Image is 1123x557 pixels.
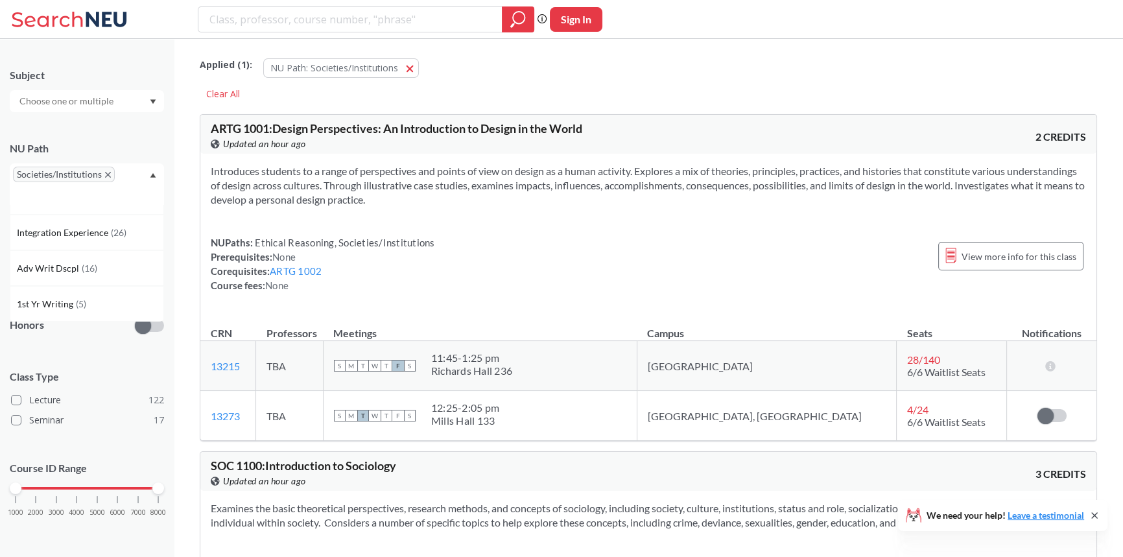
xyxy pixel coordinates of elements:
[253,237,435,248] span: Ethical Reasoning, Societies/Institutions
[381,410,392,421] span: T
[1007,313,1096,341] th: Notifications
[256,391,324,441] td: TBA
[17,226,111,240] span: Integration Experience
[907,366,986,378] span: 6/6 Waitlist Seats
[89,509,105,516] span: 5000
[502,6,534,32] div: magnifying glass
[8,509,23,516] span: 1000
[111,227,126,238] span: ( 26 )
[381,360,392,372] span: T
[256,341,324,391] td: TBA
[11,392,164,409] label: Lecture
[637,391,897,441] td: [GEOGRAPHIC_DATA], [GEOGRAPHIC_DATA]
[211,360,240,372] a: 13215
[211,235,435,292] div: NUPaths: Prerequisites: Corequisites: Course fees:
[431,364,512,377] div: Richards Hall 236
[1008,510,1084,521] a: Leave a testimonial
[962,248,1076,265] span: View more info for this class
[154,413,164,427] span: 17
[49,509,64,516] span: 3000
[369,360,381,372] span: W
[200,84,246,104] div: Clear All
[907,403,928,416] span: 4 / 24
[105,172,111,178] svg: X to remove pill
[211,326,232,340] div: CRN
[369,410,381,421] span: W
[907,416,986,428] span: 6/6 Waitlist Seats
[10,68,164,82] div: Subject
[272,251,296,263] span: None
[270,62,398,74] span: NU Path: Societies/Institutions
[404,360,416,372] span: S
[150,172,156,178] svg: Dropdown arrow
[334,410,346,421] span: S
[76,298,86,309] span: ( 5 )
[1035,130,1086,144] span: 2 CREDITS
[392,360,404,372] span: F
[69,509,84,516] span: 4000
[10,163,164,205] div: Societies/InstitutionsX to remove pillDropdown arrowDifference/Diversity(114)Creative Express/Inn...
[346,410,357,421] span: M
[28,509,43,516] span: 2000
[907,353,940,366] span: 28 / 140
[270,265,322,277] a: ARTG 1002
[637,341,897,391] td: [GEOGRAPHIC_DATA]
[82,263,97,274] span: ( 16 )
[211,458,396,473] span: SOC 1100 : Introduction to Sociology
[223,474,306,488] span: Updated an hour ago
[17,261,82,276] span: Adv Writ Dscpl
[17,297,76,311] span: 1st Yr Writing
[256,313,324,341] th: Professors
[211,410,240,422] a: 13273
[897,313,1007,341] th: Seats
[208,8,493,30] input: Class, professor, course number, "phrase"
[357,410,369,421] span: T
[10,318,44,333] p: Honors
[431,401,499,414] div: 12:25 - 2:05 pm
[431,351,512,364] div: 11:45 - 1:25 pm
[10,370,164,384] span: Class Type
[1035,467,1086,481] span: 3 CREDITS
[637,313,897,341] th: Campus
[13,167,115,182] span: Societies/InstitutionsX to remove pill
[110,509,125,516] span: 6000
[150,99,156,104] svg: Dropdown arrow
[346,360,357,372] span: M
[11,412,164,429] label: Seminar
[200,58,252,72] span: Applied ( 1 ):
[265,279,289,291] span: None
[263,58,419,78] button: NU Path: Societies/Institutions
[223,137,306,151] span: Updated an hour ago
[13,93,122,109] input: Choose one or multiple
[211,121,582,136] span: ARTG 1001 : Design Perspectives: An Introduction to Design in the World
[323,313,637,341] th: Meetings
[431,414,499,427] div: Mills Hall 133
[357,360,369,372] span: T
[150,509,166,516] span: 8000
[10,90,164,112] div: Dropdown arrow
[510,10,526,29] svg: magnifying glass
[211,164,1086,207] section: Introduces students to a range of perspectives and points of view on design as a human activity. ...
[130,509,146,516] span: 7000
[404,410,416,421] span: S
[392,410,404,421] span: F
[927,511,1084,520] span: We need your help!
[334,360,346,372] span: S
[148,393,164,407] span: 122
[211,501,1086,530] section: Examines the basic theoretical perspectives, research methods, and concepts of sociology, includi...
[550,7,602,32] button: Sign In
[10,141,164,156] div: NU Path
[10,461,164,476] p: Course ID Range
